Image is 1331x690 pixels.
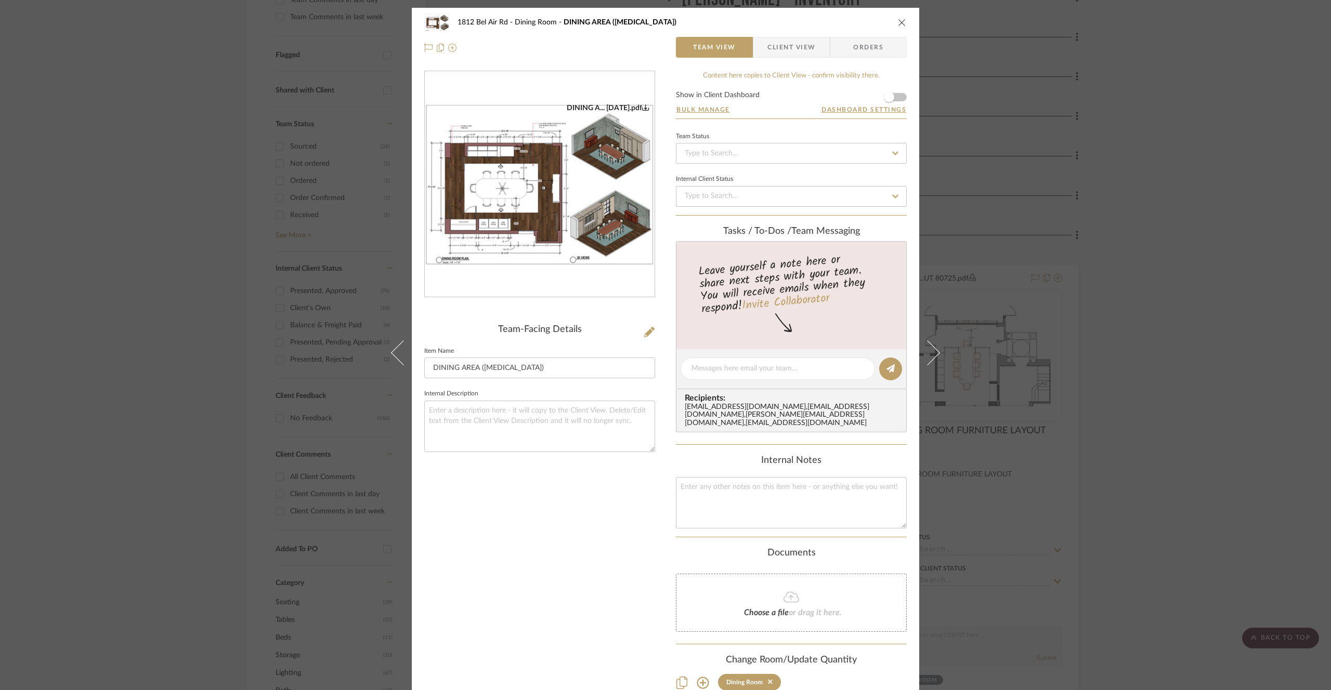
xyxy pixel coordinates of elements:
[676,177,733,182] div: Internal Client Status
[723,227,791,236] span: Tasks / To-Dos /
[897,18,907,27] button: close
[424,357,655,378] input: Enter Item Name
[842,37,895,58] span: Orders
[744,608,789,617] span: Choose a file
[767,37,815,58] span: Client View
[424,324,655,336] div: Team-Facing Details
[676,186,907,207] input: Type to Search…
[676,105,730,114] button: Bulk Manage
[685,393,902,403] span: Recipients:
[567,103,649,113] div: DINING A... [DATE].pdf
[424,349,454,354] label: Item Name
[676,134,709,139] div: Team Status
[676,548,907,559] div: Documents
[425,103,655,266] div: 0
[685,403,902,428] div: [EMAIL_ADDRESS][DOMAIN_NAME] , [EMAIL_ADDRESS][DOMAIN_NAME] , [PERSON_NAME][EMAIL_ADDRESS][DOMAIN...
[676,655,907,666] div: Change Room/Update Quantity
[564,19,676,26] span: DINING AREA ([MEDICAL_DATA])
[741,289,830,315] a: Invite Collaborator
[675,248,908,318] div: Leave yourself a note here or share next steps with your team. You will receive emails when they ...
[515,19,564,26] span: Dining Room
[424,391,478,396] label: Internal Description
[425,103,655,266] img: f5538aba-b7de-45c3-b95c-515c68b465ad_436x436.jpg
[693,37,736,58] span: Team View
[676,71,907,81] div: Content here copies to Client View - confirm visibility there.
[821,105,907,114] button: Dashboard Settings
[676,455,907,467] div: Internal Notes
[676,143,907,164] input: Type to Search…
[789,608,842,617] span: or drag it here.
[458,19,515,26] span: 1812 Bel Air Rd
[726,679,763,686] div: Dining Room
[424,12,449,33] img: f5538aba-b7de-45c3-b95c-515c68b465ad_48x40.jpg
[676,226,907,237] div: team Messaging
